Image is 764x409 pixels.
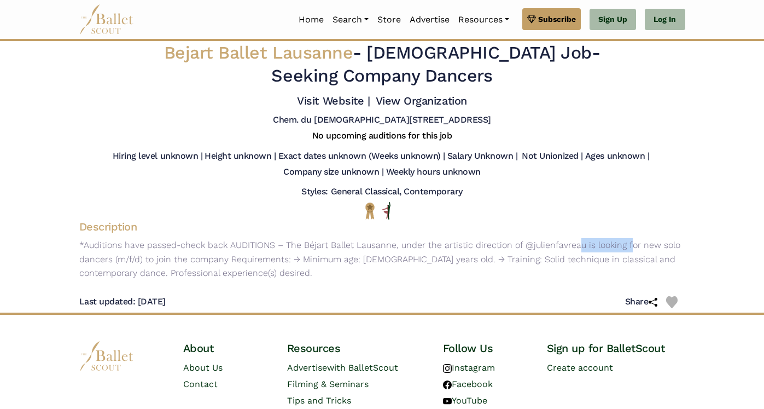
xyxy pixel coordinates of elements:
h5: Chem. du [DEMOGRAPHIC_DATA][STREET_ADDRESS] [273,114,491,126]
h5: Styles: General Classical, Contemporary [301,186,462,198]
a: Subscribe [522,8,581,30]
a: About Us [183,362,223,373]
img: logo [79,341,134,371]
h4: Follow Us [443,341,529,355]
a: Home [294,8,328,31]
a: Contact [183,379,218,389]
h5: Exact dates unknown (Weeks unknown) | [278,151,445,162]
p: *Auditions have passed-check back AUDITIONS – The Béjart Ballet Lausanne, under the artistic dire... [71,238,694,280]
h4: Resources [287,341,425,355]
h5: Weekly hours unknown [386,166,481,178]
h5: Company size unknown | [283,166,383,178]
h5: Share [625,296,666,308]
a: Visit Website | [297,94,370,107]
h5: Salary Unknown | [447,151,517,162]
a: Advertise [405,8,454,31]
span: [DEMOGRAPHIC_DATA] Job [366,42,591,63]
a: Sign Up [590,9,636,31]
h2: - - Seeking Company Dancers [131,42,633,87]
a: Filming & Seminars [287,379,369,389]
h5: Height unknown | [205,151,276,162]
a: Store [373,8,405,31]
a: Tips and Tricks [287,395,351,406]
a: YouTube [443,395,487,406]
h5: Ages unknown | [585,151,649,162]
h4: Sign up for BalletScout [547,341,685,355]
img: facebook logo [443,381,452,389]
a: Create account [547,362,613,373]
span: Subscribe [538,13,576,25]
a: Advertisewith BalletScout [287,362,398,373]
img: instagram logo [443,364,452,373]
img: youtube logo [443,397,452,406]
h5: Hiring level unknown | [113,151,202,162]
h5: Last updated: [DATE] [79,296,166,308]
span: with BalletScout [327,362,398,373]
a: Search [328,8,373,31]
a: Resources [454,8,514,31]
img: National [363,202,377,219]
span: Bejart Ballet Lausanne [164,42,353,63]
h5: Not Unionized | [522,151,583,162]
h4: Description [71,220,694,234]
a: Log In [645,9,685,31]
a: View Organization [376,94,467,107]
img: Heart [666,296,678,308]
a: Facebook [443,379,493,389]
img: All [382,202,390,220]
h4: About [183,341,270,355]
a: Instagram [443,362,495,373]
h5: No upcoming auditions for this job [312,130,452,142]
img: gem.svg [527,13,536,25]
